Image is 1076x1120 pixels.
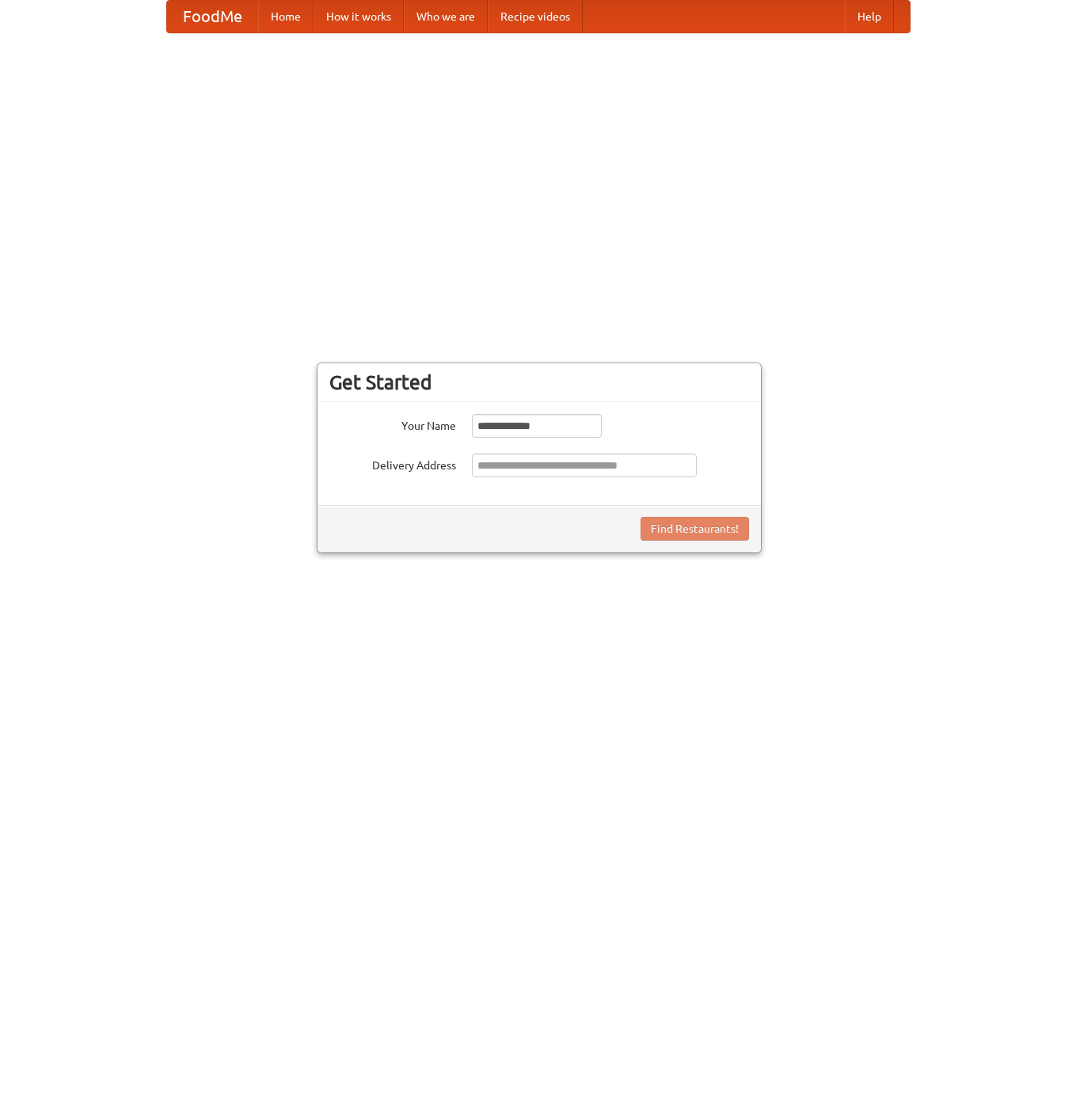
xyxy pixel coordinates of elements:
button: Find Restaurants! [641,517,749,541]
label: Your Name [329,414,456,434]
a: Help [845,1,894,32]
a: FoodMe [167,1,258,32]
label: Delivery Address [329,454,456,473]
h3: Get Started [329,370,749,394]
a: Recipe videos [488,1,583,32]
a: Who we are [404,1,488,32]
a: How it works [314,1,404,32]
a: Home [258,1,314,32]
